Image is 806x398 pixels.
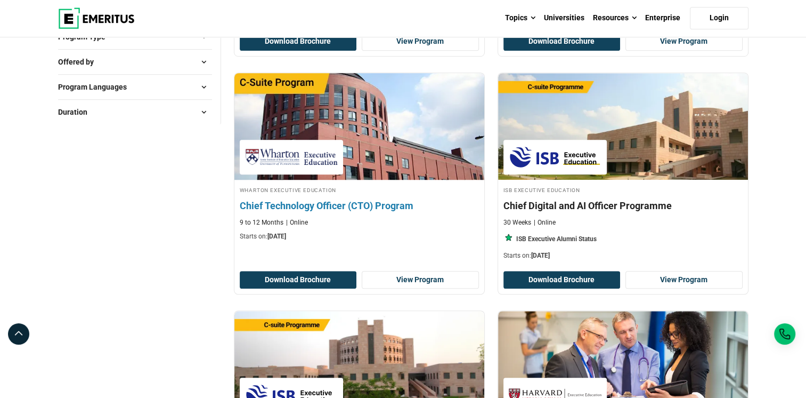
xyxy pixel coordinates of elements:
h4: ISB Executive Education [503,185,743,194]
a: Digital Marketing Course by ISB Executive Education - September 27, 2025 ISB Executive Education ... [498,73,748,266]
p: Online [534,218,556,227]
a: View Program [625,271,743,289]
span: [DATE] [267,233,286,240]
button: Duration [58,104,212,120]
a: View Program [625,33,743,51]
img: Wharton Executive Education [245,145,338,169]
img: Chief Technology Officer (CTO) Program | Online Technology Course [222,68,496,185]
p: 9 to 12 Months [240,218,283,227]
span: Offered by [58,56,102,68]
a: Technology Course by Wharton Executive Education - September 18, 2025 Wharton Executive Education... [234,73,484,247]
span: Duration [58,106,96,118]
span: Program Languages [58,81,135,93]
p: Starts on: [503,251,743,260]
button: Download Brochure [503,271,621,289]
h4: Chief Digital and AI Officer Programme [503,199,743,212]
button: Download Brochure [240,271,357,289]
button: Download Brochure [503,33,621,51]
a: View Program [362,271,479,289]
span: [DATE] [531,252,550,259]
img: ISB Executive Education [509,145,601,169]
a: Login [690,7,748,29]
p: ISB Executive Alumni Status [516,235,597,244]
button: Offered by [58,54,212,70]
p: Starts on: [240,232,479,241]
p: 30 Weeks [503,218,531,227]
button: Program Languages [58,79,212,95]
h4: Chief Technology Officer (CTO) Program [240,199,479,212]
a: View Program [362,33,479,51]
h4: Wharton Executive Education [240,185,479,194]
p: Online [286,218,308,227]
img: Chief Digital and AI Officer Programme | Online Digital Marketing Course [498,73,748,180]
button: Download Brochure [240,33,357,51]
